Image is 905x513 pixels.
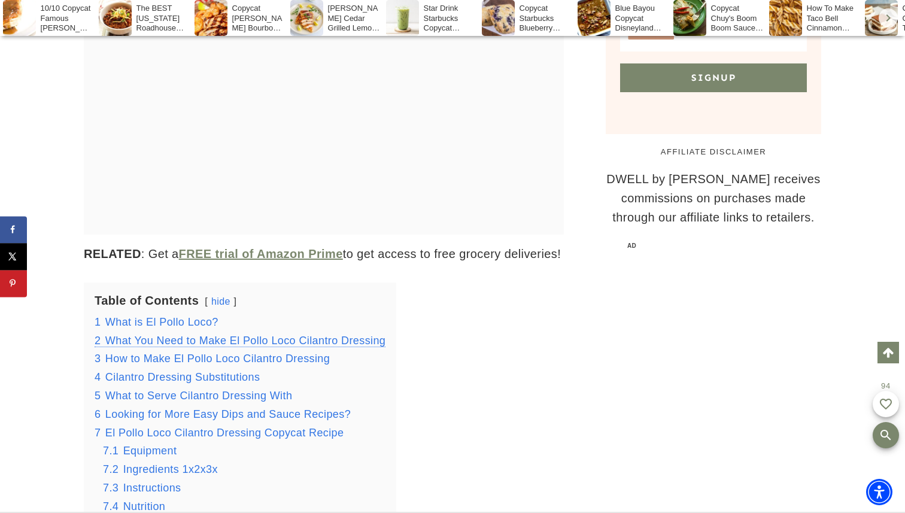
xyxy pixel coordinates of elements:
[103,482,119,494] span: 7.3
[95,335,385,347] a: 2 What You Need to Make El Pollo Loco Cilantro Dressing
[103,445,177,457] a: 7.1 Equipment
[105,353,330,365] span: How to Make El Pollo Loco Cilantro Dressing
[95,353,101,365] span: 3
[84,247,141,260] strong: RELATED
[103,500,165,512] a: 7.4 Nutrition
[95,390,101,402] span: 5
[866,479,892,505] div: Accessibility Menu
[105,316,218,328] span: What is El Pollo Loco?
[95,408,101,420] span: 6
[103,500,119,512] span: 7.4
[105,390,293,402] span: What to Serve Cilantro Dressing With
[95,427,344,439] a: 7 El Pollo Loco Cilantro Dressing Copycat Recipe
[103,482,181,494] a: 7.3 Instructions
[606,146,821,158] h5: AFFILIATE DISCLAIMER
[211,296,230,306] a: hide
[95,335,101,347] span: 2
[95,316,218,328] a: 1 What is El Pollo Loco?
[95,294,199,307] b: Table of Contents
[105,335,385,347] span: What You Need to Make El Pollo Loco Cilantro Dressing
[95,353,330,365] a: 3 How to Make El Pollo Loco Cilantro Dressing
[624,239,640,253] span: AD
[105,427,344,439] span: El Pollo Loco Cilantro Dressing Copycat Recipe
[620,63,807,92] button: Signup
[123,445,177,457] span: Equipment
[179,247,343,260] a: FREE trial of Amazon Prime
[123,500,166,512] span: Nutrition
[95,316,101,328] span: 1
[95,371,101,383] span: 4
[123,463,218,475] span: Ingredients 1x2x3x
[606,169,821,227] p: DWELL by [PERSON_NAME] receives commissions on purchases made through our affiliate links to reta...
[105,371,260,383] span: Cilantro Dressing Substitutions
[95,427,101,439] span: 7
[103,463,218,475] a: 7.2 Ingredients 1x2x3x
[95,408,351,420] a: 6 Looking for More Easy Dips and Sauce Recipes?
[95,371,260,383] a: 4 Cilantro Dressing Substitutions
[103,445,119,457] span: 7.1
[95,390,292,402] a: 5 What to Serve Cilantro Dressing With
[105,408,351,420] span: Looking for More Easy Dips and Sauce Recipes?
[877,342,899,363] a: Scroll to top
[103,463,119,475] span: 7.2
[123,482,181,494] span: Instructions
[84,244,564,263] p: : Get a to get access to free grocery deliveries!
